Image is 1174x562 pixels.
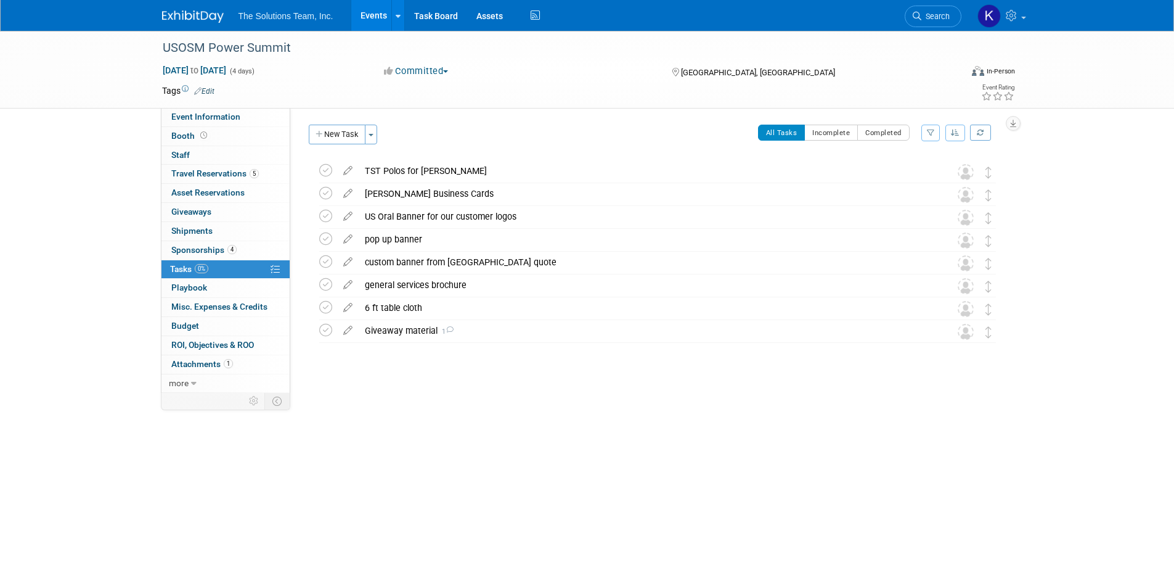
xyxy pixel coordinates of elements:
a: edit [337,165,359,176]
div: Event Rating [981,85,1014,91]
span: Asset Reservations [171,188,245,197]
a: edit [337,257,359,268]
div: TST Polos for [PERSON_NAME] [359,160,933,181]
a: Giveaways [161,203,290,221]
a: Asset Reservations [161,184,290,202]
span: [GEOGRAPHIC_DATA], [GEOGRAPHIC_DATA] [681,68,835,77]
button: Committed [380,65,453,78]
span: [DATE] [DATE] [162,65,227,76]
i: Move task [985,304,992,315]
span: 4 [227,245,237,254]
a: edit [337,279,359,291]
span: ROI, Objectives & ROO [171,340,254,350]
div: In-Person [986,67,1015,76]
img: ExhibitDay [162,10,224,23]
i: Move task [985,281,992,292]
a: edit [337,188,359,199]
a: Budget [161,317,290,336]
a: Booth [161,127,290,146]
img: Unassigned [958,301,974,317]
a: Event Information [161,108,290,126]
div: pop up banner [359,229,933,250]
img: Unassigned [958,210,974,226]
a: ROI, Objectives & ROO [161,336,290,355]
i: Move task [985,326,992,338]
td: Toggle Event Tabs [264,393,290,409]
img: Unassigned [958,233,974,249]
a: Staff [161,146,290,165]
span: Sponsorships [171,245,237,255]
a: Tasks0% [161,260,290,279]
img: Unassigned [958,164,974,180]
a: Sponsorships4 [161,241,290,260]
span: Shipments [171,226,213,236]
img: Kaelon Harris [977,4,1001,28]
a: Search [905,6,961,27]
img: Unassigned [958,187,974,203]
span: Booth not reserved yet [198,131,210,140]
span: The Solutions Team, Inc. [238,11,333,21]
a: Edit [194,87,214,96]
div: US Oral Banner for our customer logos [359,206,933,227]
img: Unassigned [958,255,974,271]
a: edit [337,325,359,336]
span: Budget [171,321,199,331]
button: New Task [309,125,365,144]
div: Event Format [889,64,1016,83]
span: Giveaways [171,207,211,217]
span: Misc. Expenses & Credits [171,302,267,312]
img: Unassigned [958,278,974,294]
img: Format-Inperson.png [972,66,984,76]
span: more [169,378,189,388]
i: Move task [985,235,992,247]
span: Booth [171,131,210,141]
span: 5 [250,169,259,178]
a: more [161,374,290,393]
span: 0% [195,264,208,273]
button: Incomplete [804,125,858,141]
a: edit [337,302,359,313]
div: USOSM Power Summit [158,37,943,59]
div: custom banner from [GEOGRAPHIC_DATA] quote [359,252,933,273]
span: Event Information [171,112,240,122]
a: Travel Reservations5 [161,165,290,183]
i: Move task [985,258,992,270]
td: Personalize Event Tab Strip [243,393,265,409]
img: Unassigned [958,324,974,340]
span: Search [921,12,950,21]
a: Playbook [161,279,290,297]
i: Move task [985,212,992,224]
i: Move task [985,189,992,201]
div: Giveaway material [359,320,933,341]
a: Attachments1 [161,355,290,374]
span: 1 [224,359,233,368]
div: [PERSON_NAME] Business Cards [359,183,933,204]
td: Tags [162,85,214,97]
span: to [189,65,200,75]
span: 1 [438,328,454,336]
span: Attachments [171,359,233,369]
button: Completed [857,125,910,141]
a: edit [337,234,359,245]
div: 6 ft table cloth [359,297,933,318]
span: Travel Reservations [171,168,259,178]
i: Move task [985,167,992,178]
span: (4 days) [229,67,255,75]
button: All Tasks [758,125,805,141]
span: Tasks [170,264,208,274]
div: general services brochure [359,275,933,295]
a: Refresh [970,125,991,141]
a: Shipments [161,222,290,241]
span: Staff [171,150,190,160]
span: Playbook [171,283,207,292]
a: Misc. Expenses & Credits [161,298,290,316]
a: edit [337,211,359,222]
